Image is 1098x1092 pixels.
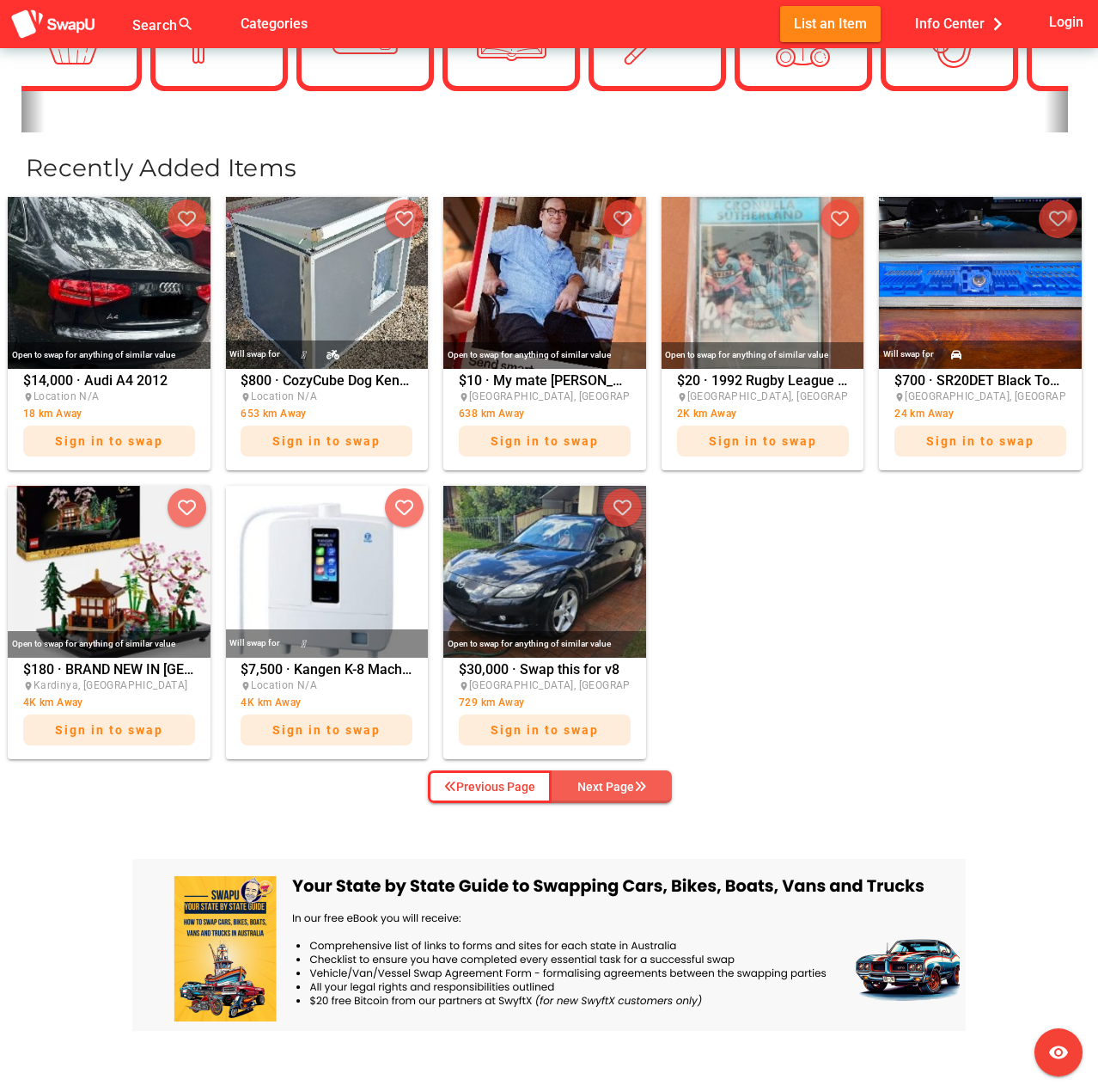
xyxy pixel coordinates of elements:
[222,197,433,470] a: Will swap for$800 · CozyCube Dog KennelLocation N/A653 km AwaySign in to swap
[469,390,683,402] span: [GEOGRAPHIC_DATA], [GEOGRAPHIC_DATA]
[251,390,317,402] span: Location N/A
[55,434,163,448] span: Sign in to swap
[901,6,1024,41] button: Info Center
[23,696,83,709] span: 4K km Away
[1048,1042,1069,1063] i: visibility
[241,392,251,402] i: place
[687,390,901,402] span: [GEOGRAPHIC_DATA], [GEOGRAPHIC_DATA]
[709,434,817,448] span: Sign in to swap
[883,345,934,364] div: Will swap for
[926,434,1034,448] span: Sign in to swap
[459,696,524,709] span: 729 km Away
[23,681,34,691] i: place
[272,434,381,448] span: Sign in to swap
[443,197,646,369] img: blakelangelaar%40outlook.com%2Fc139fcc9-d28e-4b45-9c2f-8d12887b26a4%2F1755579105IMG_2795.jpeg
[894,408,954,420] span: 24 km Away
[459,408,524,420] span: 638 km Away
[23,408,82,420] span: 18 km Away
[222,486,433,759] a: Will swap for$7,500 · Kangen K-8 Machine water filter machineLocation N/A4K km AwaySign in to swap
[226,486,429,658] img: helen.cutts%40outlook.com%2F9a05f1c8-48fa-420a-92e2-84a3345b7bfc%2F17547281911000026756.jpg
[227,6,321,41] button: Categories
[677,408,737,420] span: 2K km Away
[226,197,429,369] img: jo%40jjbadvisory.com%2F2e44e6db-182b-4f62-9dbf-870c6889d589%2F175558223720250819_144910.jpg
[677,392,687,402] i: place
[662,197,864,369] img: nic.lowther%40gmail.com%2Fe3cdf4d3-22da-426f-bcfb-7d5a406b627f%2F175540654420250817_134935.jpg
[241,696,301,709] span: 4K km Away
[251,679,317,691] span: Location N/A
[34,679,188,691] span: Kardinya, [GEOGRAPHIC_DATA]
[439,486,650,759] a: Open to swap for anything of similar value$30,000 · Swap this for v8[GEOGRAPHIC_DATA], [GEOGRAPHI...
[241,663,412,754] div: $7,500 · Kangen K-8 Machine water filter machine
[241,681,251,691] i: place
[55,723,163,737] span: Sign in to swap
[241,9,308,38] span: Categories
[985,11,1010,37] i: chevron_right
[132,859,966,1031] img: free-ebook-banner.png
[469,679,683,691] span: [GEOGRAPHIC_DATA], [GEOGRAPHIC_DATA]
[1049,10,1083,34] span: Login
[8,197,210,369] img: brad16russ2%40gmail.com%2F9ae42c1e-ca4e-4cb6-aeda-3ba883fb71b1%2F1755858063IMG_0678.jpeg
[428,770,552,803] button: Previous Page
[8,342,210,369] div: Open to swap for anything of similar value
[1046,6,1088,38] button: Login
[459,374,631,465] div: $10 · My mate [PERSON_NAME]
[443,486,646,658] img: duko847%40gmail.com%2F6a59ebb3-e6c6-40c0-ac97-2ff48eb300df%2F17545629801000012869.jpg
[23,392,34,402] i: place
[577,776,646,797] div: Next Page
[491,723,599,737] span: Sign in to swap
[794,12,867,35] span: List an Item
[459,681,469,691] i: place
[894,392,905,402] i: place
[241,408,306,420] span: 653 km Away
[677,374,849,465] div: $20 · 1992 Rugby League Colourgram Card, Cronulla
[894,374,1066,465] div: $700 · SR20DET Black Top ECU OEM Manual
[552,770,672,803] button: Next Page
[662,342,864,369] div: Open to swap for anything of similar value
[229,634,280,653] div: Will swap for
[915,9,1010,38] span: Info Center
[215,14,235,34] i: false
[8,486,210,658] img: mcmharrison84%40gmail.com%2Fd50f3689-a52e-4a1a-81a4-a163d6575fa4%2F1754909891Screenshot_20250810_...
[443,631,646,658] div: Open to swap for anything of similar value
[227,15,321,31] a: Categories
[229,345,280,364] div: Will swap for
[8,631,210,658] div: Open to swap for anything of similar value
[23,374,195,465] div: $14,000 · Audi A4 2012
[875,197,1086,470] a: Will swap for$700 · SR20DET Black Top ECU OEM Manual[GEOGRAPHIC_DATA], [GEOGRAPHIC_DATA]24 km Awa...
[272,723,381,737] span: Sign in to swap
[3,486,215,759] a: Open to swap for anything of similar value$180 · BRAND NEW IN [GEOGRAPHIC_DATA] LEGO SETKardinya,...
[34,390,100,402] span: Location N/A
[26,153,296,182] span: Recently Added Items
[241,374,412,465] div: $800 · CozyCube Dog Kennel
[879,197,1082,369] img: nicholas.robertson%2Bfacebook%40swapu.com.au%2F1315892566165118%2F1315892566165118-photo-0.jpg
[444,776,535,797] div: Previous Page
[443,342,646,369] div: Open to swap for anything of similar value
[780,6,881,41] button: List an Item
[3,197,215,470] a: Open to swap for anything of similar value$14,000 · Audi A4 2012Location N/A18 km AwaySign in to ...
[439,197,650,470] a: Open to swap for anything of similar value$10 · My mate [PERSON_NAME][GEOGRAPHIC_DATA], [GEOGRAPH...
[23,663,195,754] div: $180 · BRAND NEW IN [GEOGRAPHIC_DATA] LEGO SET
[491,434,599,448] span: Sign in to swap
[657,197,869,470] a: Open to swap for anything of similar value$20 · 1992 Rugby League Colourgram Card, Cronulla[GEOGR...
[10,9,96,40] img: aSD8y5uGLpzPJLYTcYcjNu3laj1c05W5KWf0Ds+Za8uybjssssuu+yyyy677LKX2n+PWMSDJ9a87AAAAABJRU5ErkJggg==
[459,663,631,754] div: $30,000 · Swap this for v8
[459,392,469,402] i: place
